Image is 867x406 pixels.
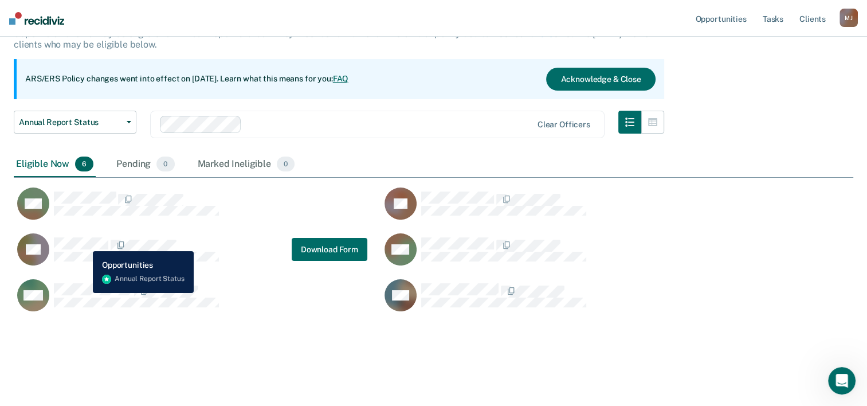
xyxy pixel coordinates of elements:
[14,187,381,233] div: CaseloadOpportunityCell-04007982
[333,74,349,83] a: FAQ
[277,157,295,171] span: 0
[195,152,297,177] div: Marked Ineligible0
[14,28,656,50] p: Supervision clients may be eligible for Annual Report Status if they meet certain criteria. The o...
[381,233,748,279] div: CaseloadOpportunityCell-06654891
[75,157,93,171] span: 6
[839,9,858,27] div: M J
[14,279,381,325] div: CaseloadOpportunityCell-02105255
[546,68,655,91] button: Acknowledge & Close
[828,367,856,395] iframe: Intercom live chat
[114,152,176,177] div: Pending0
[538,120,590,130] div: Clear officers
[839,9,858,27] button: MJ
[14,111,136,134] button: Annual Report Status
[156,157,174,171] span: 0
[292,238,367,261] a: Navigate to form link
[19,118,122,127] span: Annual Report Status
[14,152,96,177] div: Eligible Now6
[25,73,348,85] p: ARS/ERS Policy changes went into effect on [DATE]. Learn what this means for you:
[535,28,554,39] a: here
[381,279,748,325] div: CaseloadOpportunityCell-05019705
[9,12,64,25] img: Recidiviz
[14,233,381,279] div: CaseloadOpportunityCell-02026406
[381,187,748,233] div: CaseloadOpportunityCell-01354462
[292,238,367,261] button: Download Form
